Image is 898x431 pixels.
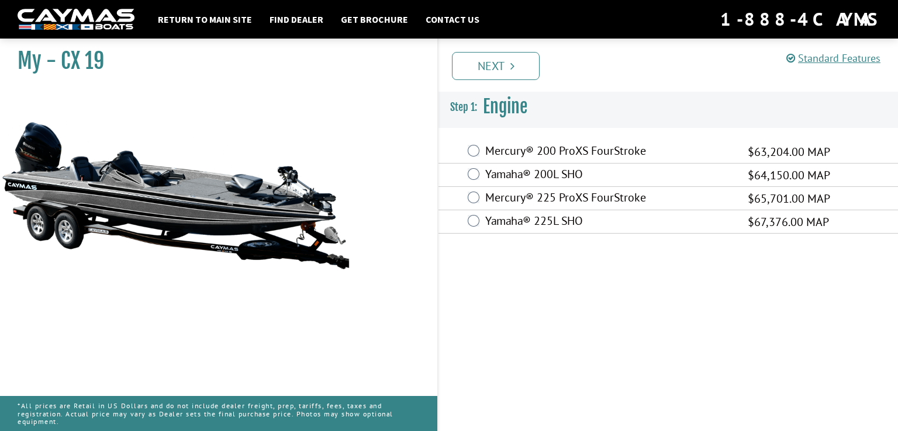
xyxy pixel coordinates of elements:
[748,190,830,207] span: $65,701.00 MAP
[786,51,880,65] a: Standard Features
[748,166,830,184] span: $64,150.00 MAP
[485,190,733,207] label: Mercury® 225 ProXS FourStroke
[720,6,880,32] div: 1-888-4CAYMAS
[264,12,329,27] a: Find Dealer
[748,143,830,161] span: $63,204.00 MAP
[18,48,408,74] h1: My - CX 19
[748,213,829,231] span: $67,376.00 MAP
[152,12,258,27] a: Return to main site
[485,167,733,184] label: Yamaha® 200L SHO
[18,396,420,431] p: *All prices are Retail in US Dollars and do not include dealer freight, prep, tariffs, fees, taxe...
[438,85,898,128] h3: Engine
[449,50,898,80] ul: Pagination
[485,214,733,231] label: Yamaha® 225L SHO
[420,12,485,27] a: Contact Us
[335,12,414,27] a: Get Brochure
[452,52,540,80] a: Next
[485,144,733,161] label: Mercury® 200 ProXS FourStroke
[18,9,134,30] img: white-logo-c9c8dbefe5ff5ceceb0f0178aa75bf4bb51f6bca0971e226c86eb53dfe498488.png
